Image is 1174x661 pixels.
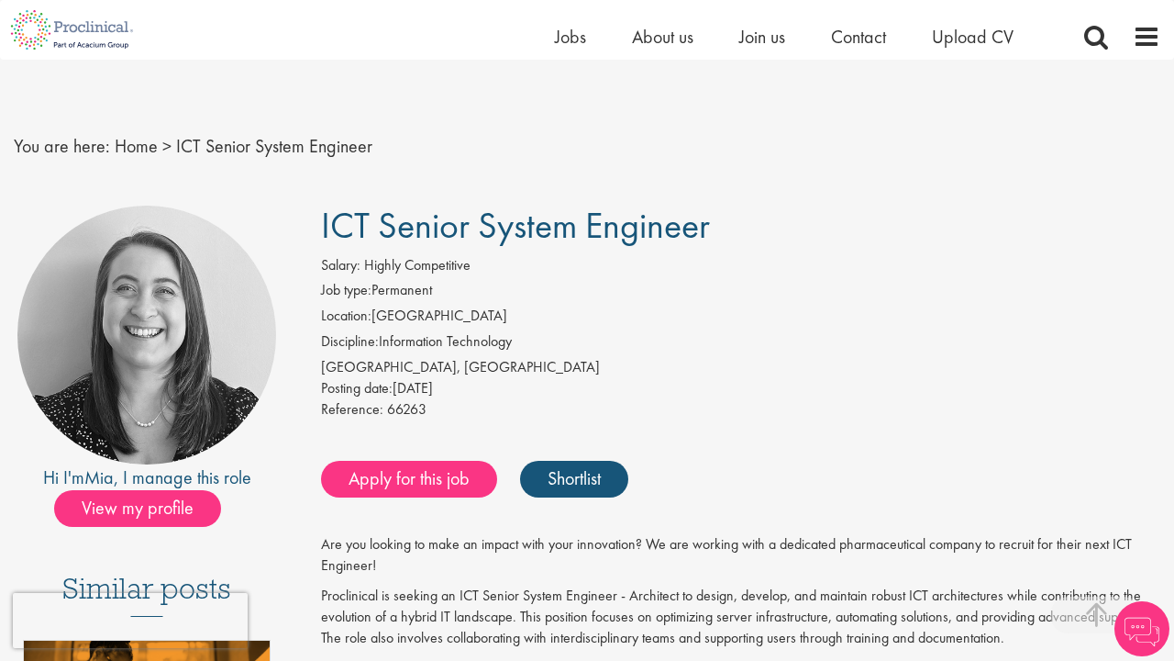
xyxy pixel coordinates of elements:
[321,280,1160,306] li: Permanent
[321,255,360,276] label: Salary:
[321,280,371,301] label: Job type:
[831,25,886,49] a: Contact
[321,378,393,398] span: Posting date:
[555,25,586,49] a: Jobs
[321,461,497,498] a: Apply for this job
[1114,601,1169,656] img: Chatbot
[321,331,379,353] label: Discipline:
[54,494,239,518] a: View my profile
[13,593,248,648] iframe: reCAPTCHA
[321,534,1160,577] p: Are you looking to make an impact with your innovation? We are working with a dedicated pharmaceu...
[364,255,471,274] span: Highly Competitive
[520,461,628,498] a: Shortlist
[54,490,221,527] span: View my profile
[162,134,172,158] span: >
[321,357,1160,378] div: [GEOGRAPHIC_DATA], [GEOGRAPHIC_DATA]
[387,399,426,419] span: 66263
[321,399,383,420] label: Reference:
[321,331,1160,357] li: Information Technology
[176,134,372,158] span: ICT Senior System Engineer
[321,306,371,327] label: Location:
[932,25,1013,49] a: Upload CV
[321,306,1160,331] li: [GEOGRAPHIC_DATA]
[115,134,158,158] a: breadcrumb link
[632,25,693,49] a: About us
[14,134,110,158] span: You are here:
[321,586,1160,649] p: Proclinical is seeking an ICT Senior System Engineer - Architect to design, develop, and maintain...
[739,25,785,49] a: Join us
[62,573,231,617] h3: Similar posts
[84,465,114,489] a: Mia
[321,378,1160,399] div: [DATE]
[17,206,276,465] img: imeage of recruiter Mia Kellerman
[14,465,280,491] div: Hi I'm , I manage this role
[321,202,710,249] span: ICT Senior System Engineer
